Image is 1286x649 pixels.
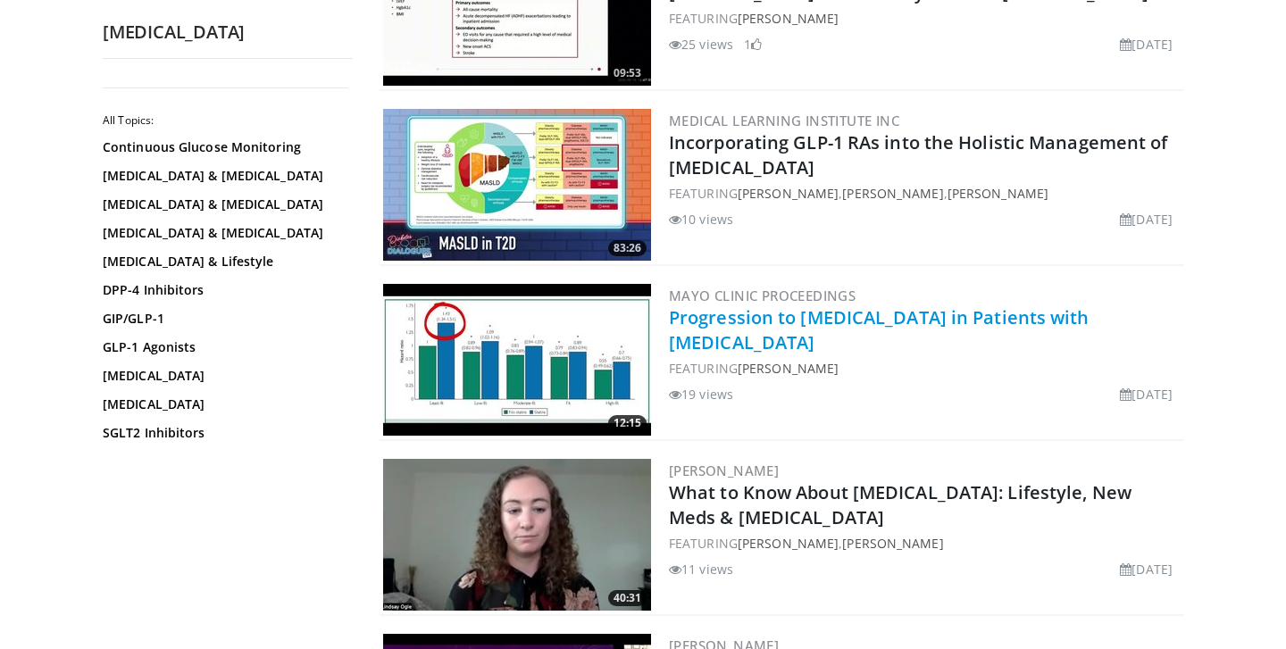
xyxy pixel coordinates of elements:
[103,21,353,44] h2: [MEDICAL_DATA]
[669,35,733,54] li: 25 views
[103,310,344,328] a: GIP/GLP-1
[669,184,1180,203] div: FEATURING , ,
[669,560,733,578] li: 11 views
[1120,385,1173,404] li: [DATE]
[669,359,1180,378] div: FEATURING
[738,360,839,377] a: [PERSON_NAME]
[948,185,1048,202] a: [PERSON_NAME]
[383,109,651,261] img: d8b1805a-8077-49cb-b76c-ccdbb21ec96e.300x170_q85_crop-smart_upscale.jpg
[669,130,1168,179] a: Incorporating GLP-1 RAs into the Holistic Management of [MEDICAL_DATA]
[1120,35,1173,54] li: [DATE]
[103,338,344,356] a: GLP-1 Agonists
[103,281,344,299] a: DPP-4 Inhibitors
[669,210,733,229] li: 10 views
[383,284,651,436] a: 12:15
[738,535,839,552] a: [PERSON_NAME]
[744,35,762,54] li: 1
[103,253,344,270] a: [MEDICAL_DATA] & Lifestyle
[669,385,733,404] li: 19 views
[608,415,647,431] span: 12:15
[103,138,344,156] a: Continuous Glucose Monitoring
[608,65,647,81] span: 09:53
[383,109,651,261] a: 83:26
[103,196,344,213] a: [MEDICAL_DATA] & [MEDICAL_DATA]
[103,395,344,413] a: [MEDICAL_DATA]
[842,535,943,552] a: [PERSON_NAME]
[669,480,1132,529] a: What to Know About [MEDICAL_DATA]: Lifestyle, New Meds & [MEDICAL_DATA]
[738,185,839,202] a: [PERSON_NAME]
[608,240,647,256] span: 83:26
[669,462,779,479] a: [PERSON_NAME]
[103,367,344,385] a: [MEDICAL_DATA]
[669,287,856,304] a: Mayo Clinic Proceedings
[608,590,647,606] span: 40:31
[383,459,651,611] img: 298dc358-1fcf-47e1-80bc-12a9d6c4cb38.300x170_q85_crop-smart_upscale.jpg
[103,224,344,242] a: [MEDICAL_DATA] & [MEDICAL_DATA]
[383,284,651,436] img: 488d527a-96f1-4a30-b1e7-da1b1e4150a4.300x170_q85_crop-smart_upscale.jpg
[842,185,943,202] a: [PERSON_NAME]
[669,305,1090,354] a: Progression to [MEDICAL_DATA] in Patients with [MEDICAL_DATA]
[669,534,1180,553] div: FEATURING ,
[738,10,839,27] a: [PERSON_NAME]
[669,9,1180,28] div: FEATURING
[103,113,348,128] h2: All Topics:
[669,112,899,129] a: Medical Learning Institute Inc
[1120,560,1173,578] li: [DATE]
[103,167,344,185] a: [MEDICAL_DATA] & [MEDICAL_DATA]
[103,424,344,442] a: SGLT2 Inhibitors
[1120,210,1173,229] li: [DATE]
[383,459,651,611] a: 40:31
